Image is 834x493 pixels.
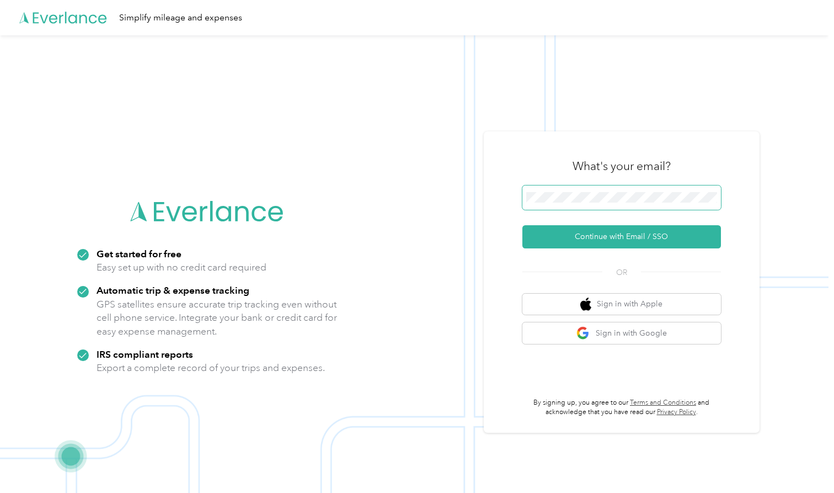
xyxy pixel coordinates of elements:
h3: What's your email? [573,158,671,174]
a: Privacy Policy [657,408,696,416]
button: apple logoSign in with Apple [522,294,721,315]
p: GPS satellites ensure accurate trip tracking even without cell phone service. Integrate your bank... [97,298,338,338]
a: Terms and Conditions [630,399,696,407]
img: google logo [576,326,590,340]
p: Export a complete record of your trips and expenses. [97,361,325,375]
div: Simplify mileage and expenses [119,11,242,25]
strong: Automatic trip & expense tracking [97,284,249,296]
button: Continue with Email / SSO [522,225,721,248]
p: Easy set up with no credit card required [97,261,266,274]
p: By signing up, you agree to our and acknowledge that you have read our . [522,398,721,417]
button: google logoSign in with Google [522,322,721,344]
span: OR [602,267,641,278]
strong: Get started for free [97,248,181,259]
strong: IRS compliant reports [97,348,193,360]
img: apple logo [580,298,591,311]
